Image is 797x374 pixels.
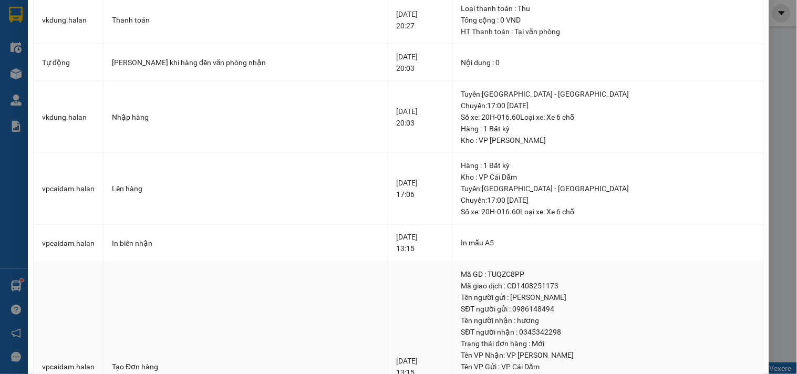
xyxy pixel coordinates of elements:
[461,183,755,217] div: Tuyến : [GEOGRAPHIC_DATA] - [GEOGRAPHIC_DATA] Chuyến: 17:00 [DATE] Số xe: 20H-016.60 Loại xe: Xe ...
[461,14,755,26] div: Tổng cộng : 0 VND
[461,237,755,249] div: In mẫu A5
[461,268,755,280] div: Mã GD : TUQZC8PP
[461,134,755,146] div: Kho : VP [PERSON_NAME]
[34,153,103,225] td: vpcaidam.halan
[34,225,103,262] td: vpcaidam.halan
[461,171,755,183] div: Kho : VP Cái Dăm
[112,111,379,123] div: Nhập hàng
[112,14,379,26] div: Thanh toán
[461,349,755,361] div: Tên VP Nhận: VP [PERSON_NAME]
[397,106,444,129] div: [DATE] 20:03
[397,51,444,74] div: [DATE] 20:03
[112,57,379,68] div: [PERSON_NAME] khi hàng đến văn phòng nhận
[461,160,755,171] div: Hàng : 1 Bất kỳ
[397,8,444,32] div: [DATE] 20:27
[461,123,755,134] div: Hàng : 1 Bất kỳ
[461,3,755,14] div: Loại thanh toán : Thu
[461,303,755,315] div: SĐT người gửi : 0986148494
[461,361,755,372] div: Tên VP Gửi : VP Cái Dăm
[397,232,444,255] div: [DATE] 13:15
[461,280,755,292] div: Mã giao dịch : CD1408251173
[112,237,379,249] div: In biên nhận
[461,326,755,338] div: SĐT người nhận : 0345342298
[112,361,379,372] div: Tạo Đơn hàng
[461,57,755,68] div: Nội dung : 0
[461,292,755,303] div: Tên người gửi : [PERSON_NAME]
[461,338,755,349] div: Trạng thái đơn hàng : Mới
[461,88,755,123] div: Tuyến : [GEOGRAPHIC_DATA] - [GEOGRAPHIC_DATA] Chuyến: 17:00 [DATE] Số xe: 20H-016.60 Loại xe: Xe ...
[112,183,379,194] div: Lên hàng
[461,26,755,37] div: HT Thanh toán : Tại văn phòng
[461,315,755,326] div: Tên người nhận : hương
[34,44,103,81] td: Tự động
[34,81,103,153] td: vkdung.halan
[397,177,444,200] div: [DATE] 17:06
